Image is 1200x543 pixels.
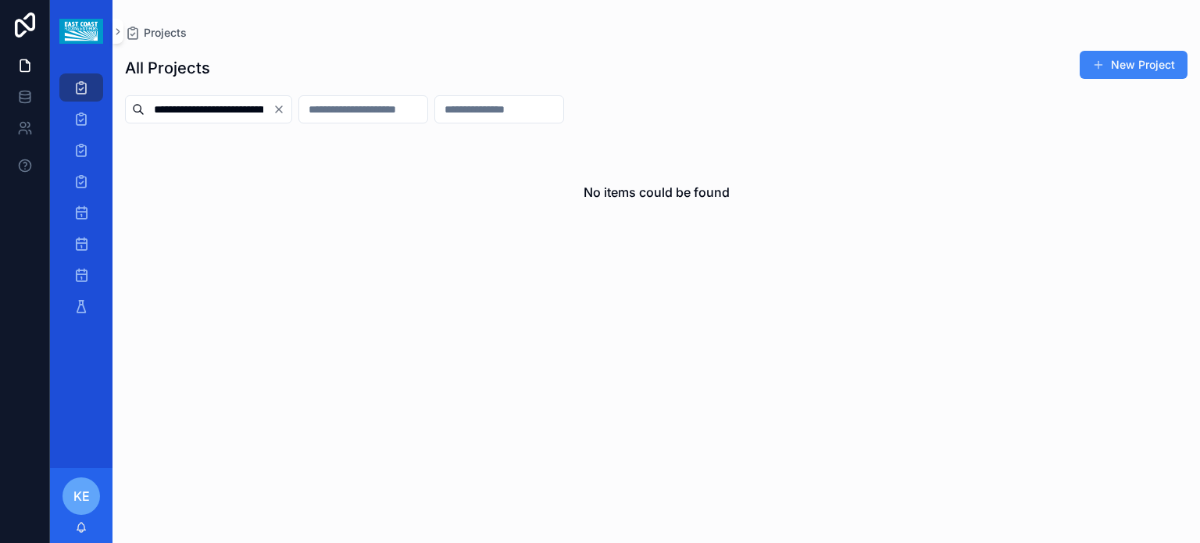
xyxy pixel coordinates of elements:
h1: All Projects [125,57,210,79]
img: App logo [59,19,102,44]
h2: No items could be found [584,183,730,202]
div: scrollable content [50,63,112,341]
span: KE [73,487,90,505]
span: Projects [144,25,187,41]
button: New Project [1080,51,1187,79]
a: Projects [125,25,187,41]
button: Clear [273,103,291,116]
